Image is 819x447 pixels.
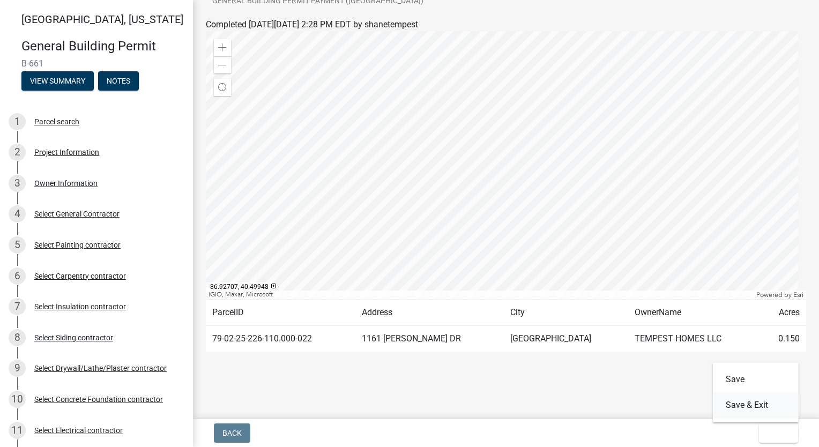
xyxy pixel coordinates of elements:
[355,300,504,326] td: Address
[34,364,167,372] div: Select Drywall/Lathe/Plaster contractor
[9,144,26,161] div: 2
[21,13,183,26] span: [GEOGRAPHIC_DATA], [US_STATE]
[34,148,99,156] div: Project Information
[21,77,94,86] wm-modal-confirm: Summary
[504,326,628,352] td: [GEOGRAPHIC_DATA]
[98,77,139,86] wm-modal-confirm: Notes
[214,423,250,443] button: Back
[206,300,355,326] td: ParcelID
[206,290,754,299] div: IGIO, Maxar, Microsoft
[34,427,123,434] div: Select Electrical contractor
[754,290,806,299] div: Powered by
[34,241,121,249] div: Select Painting contractor
[206,326,355,352] td: 79-02-25-226-110.000-022
[21,39,184,54] h4: General Building Permit
[628,300,761,326] td: OwnerName
[628,326,761,352] td: TEMPEST HOMES LLC
[9,391,26,408] div: 10
[713,392,799,418] button: Save & Exit
[34,272,126,280] div: Select Carpentry contractor
[34,210,120,218] div: Select General Contractor
[9,298,26,315] div: 7
[713,367,799,392] button: Save
[9,360,26,377] div: 9
[206,19,418,29] span: Completed [DATE][DATE] 2:28 PM EDT by shanetempest
[355,326,504,352] td: 1161 [PERSON_NAME] DR
[793,291,803,299] a: Esri
[9,422,26,439] div: 11
[21,58,172,69] span: B-661
[9,113,26,130] div: 1
[768,429,783,437] span: Exit
[214,39,231,56] div: Zoom in
[34,118,79,125] div: Parcel search
[222,429,242,437] span: Back
[214,56,231,73] div: Zoom out
[504,300,628,326] td: City
[9,267,26,285] div: 6
[761,326,806,352] td: 0.150
[713,362,799,422] div: Exit
[9,175,26,192] div: 3
[34,396,163,403] div: Select Concrete Foundation contractor
[214,79,231,96] div: Find my location
[9,205,26,222] div: 4
[98,71,139,91] button: Notes
[21,71,94,91] button: View Summary
[34,334,113,341] div: Select Siding contractor
[34,180,98,187] div: Owner Information
[761,300,806,326] td: Acres
[34,303,126,310] div: Select Insulation contractor
[9,329,26,346] div: 8
[9,236,26,254] div: 5
[759,423,798,443] button: Exit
